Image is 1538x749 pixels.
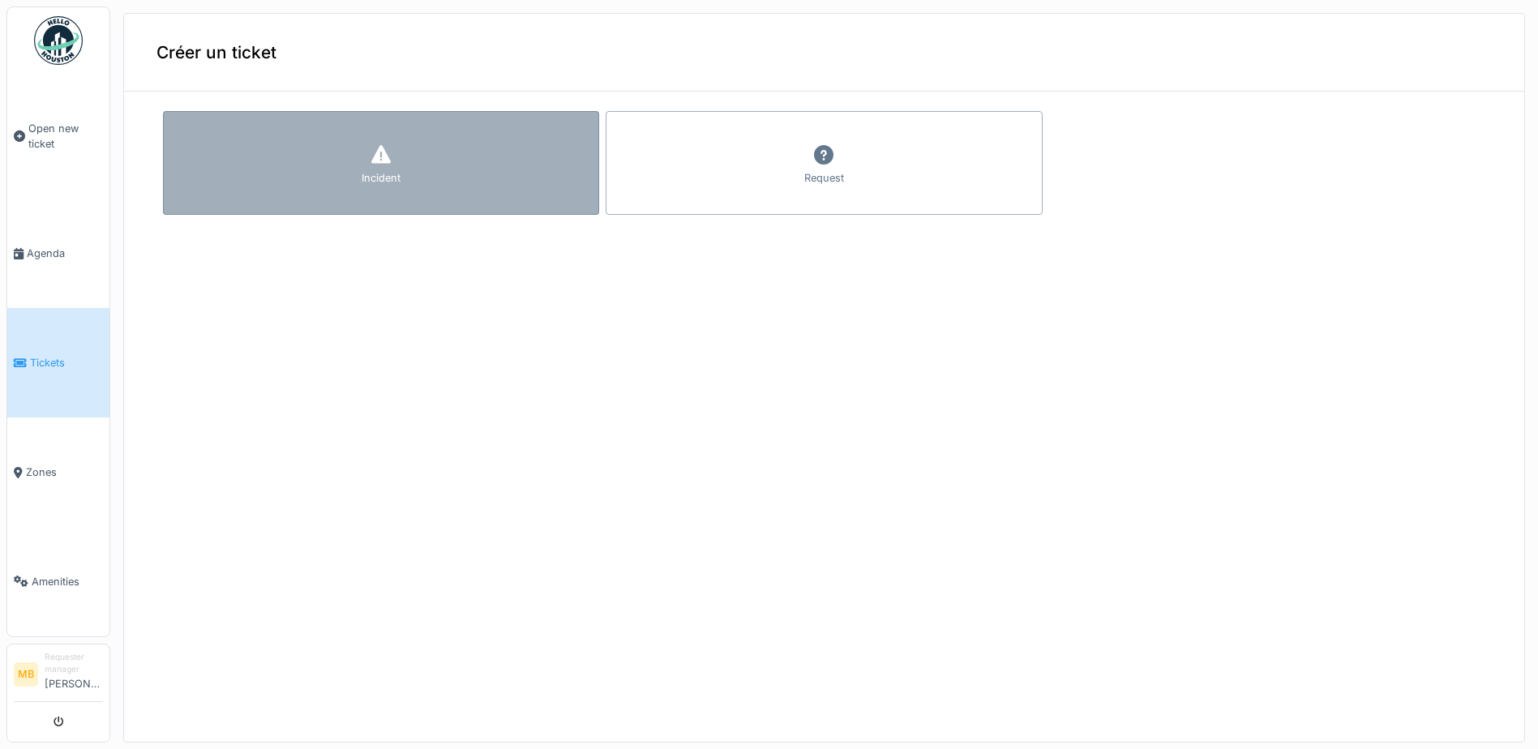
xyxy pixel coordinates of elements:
div: Requester manager [45,651,103,676]
a: MB Requester manager[PERSON_NAME] [14,651,103,702]
a: Agenda [7,199,109,308]
span: Tickets [30,355,103,370]
li: [PERSON_NAME] [45,651,103,698]
li: MB [14,662,38,687]
div: Request [804,170,844,186]
a: Amenities [7,527,109,636]
div: Créer un ticket [124,14,1524,92]
a: Open new ticket [7,74,109,199]
a: Zones [7,417,109,527]
span: Agenda [27,246,103,261]
span: Zones [26,464,103,480]
span: Open new ticket [28,121,103,152]
div: Incident [362,170,401,186]
span: Amenities [32,574,103,589]
img: Badge_color-CXgf-gQk.svg [34,16,83,65]
a: Tickets [7,308,109,417]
